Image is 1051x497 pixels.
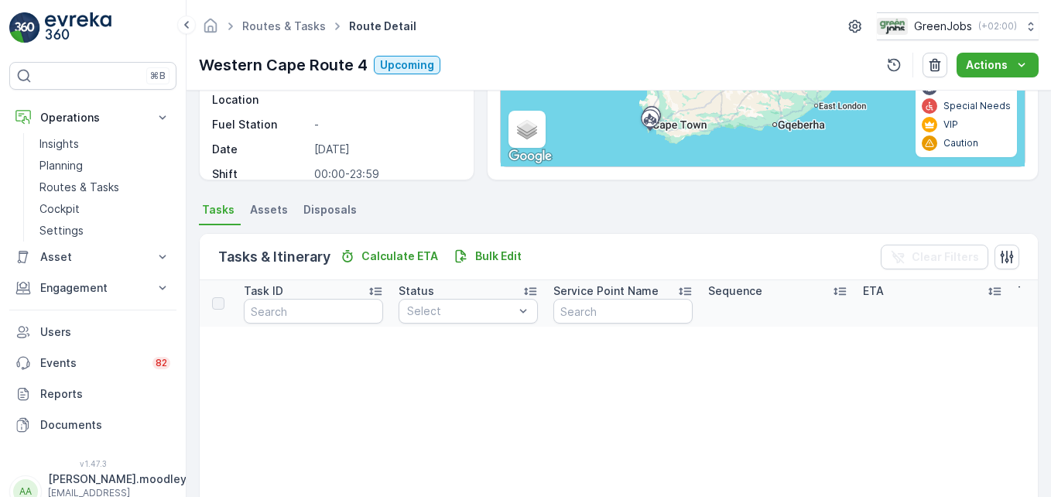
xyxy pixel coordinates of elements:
[914,19,972,34] p: GreenJobs
[9,459,176,468] span: v 1.47.3
[40,386,170,402] p: Reports
[199,53,368,77] p: Western Cape Route 4
[399,283,434,299] p: Status
[863,283,884,299] p: ETA
[361,248,438,264] p: Calculate ETA
[447,247,528,266] button: Bulk Edit
[9,410,176,440] a: Documents
[553,299,693,324] input: Search
[212,117,308,132] p: Fuel Station
[877,18,908,35] img: Green_Jobs_Logo.png
[9,12,40,43] img: logo
[334,247,444,266] button: Calculate ETA
[150,70,166,82] p: ⌘B
[39,201,80,217] p: Cockpit
[39,180,119,195] p: Routes & Tasks
[39,158,83,173] p: Planning
[978,20,1017,33] p: ( +02:00 )
[314,77,458,108] p: [GEOGRAPHIC_DATA]
[9,242,176,272] button: Asset
[212,77,308,108] p: Disposal Location
[374,56,440,74] button: Upcoming
[244,299,383,324] input: Search
[877,12,1039,40] button: GreenJobs(+02:00)
[9,272,176,303] button: Engagement
[303,202,357,218] span: Disposals
[9,379,176,410] a: Reports
[250,202,288,218] span: Assets
[314,117,458,132] p: -
[40,417,170,433] p: Documents
[40,110,145,125] p: Operations
[881,245,988,269] button: Clear Filters
[45,12,111,43] img: logo_light-DOdMpM7g.png
[242,19,326,33] a: Routes & Tasks
[346,19,419,34] span: Route Detail
[40,324,170,340] p: Users
[943,100,1011,112] p: Special Needs
[553,283,659,299] p: Service Point Name
[708,283,762,299] p: Sequence
[510,112,544,146] a: Layers
[9,317,176,348] a: Users
[244,283,283,299] p: Task ID
[218,246,330,268] p: Tasks & Itinerary
[380,57,434,73] p: Upcoming
[9,348,176,379] a: Events82
[40,249,145,265] p: Asset
[912,249,979,265] p: Clear Filters
[40,280,145,296] p: Engagement
[314,142,458,157] p: [DATE]
[202,202,235,218] span: Tasks
[33,177,176,198] a: Routes & Tasks
[202,23,219,36] a: Homepage
[33,133,176,155] a: Insights
[505,146,556,166] a: Open this area in Google Maps (opens a new window)
[943,137,978,149] p: Caution
[943,118,958,131] p: VIP
[39,223,84,238] p: Settings
[505,146,556,166] img: Google
[33,220,176,242] a: Settings
[33,198,176,220] a: Cockpit
[9,102,176,133] button: Operations
[212,142,308,157] p: Date
[957,53,1039,77] button: Actions
[40,355,143,371] p: Events
[33,155,176,177] a: Planning
[314,166,458,182] p: 00:00-23:59
[48,471,187,487] p: [PERSON_NAME].moodley
[407,303,514,319] p: Select
[39,136,79,152] p: Insights
[475,248,522,264] p: Bulk Edit
[156,357,167,369] p: 82
[212,166,308,182] p: Shift
[966,57,1008,73] p: Actions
